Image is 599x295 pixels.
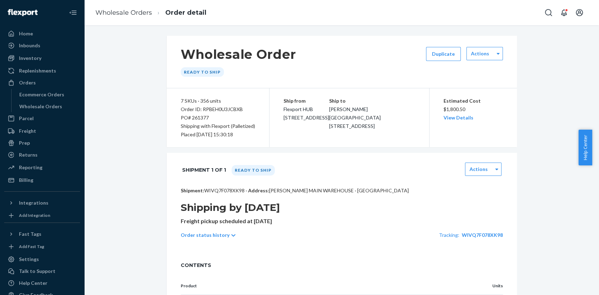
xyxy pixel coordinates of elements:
[426,47,461,61] button: Duplicate
[181,187,204,193] span: Shipment:
[4,40,80,51] a: Inbounds
[181,97,255,105] div: 7 SKUs · 356 units
[181,47,297,62] h1: Wholesale Order
[19,268,55,275] div: Talk to Support
[19,243,44,249] div: Add Fast Tag
[4,174,80,186] a: Billing
[19,231,41,238] div: Fast Tags
[471,50,489,57] label: Actions
[329,97,415,105] p: Ship to
[444,115,473,121] a: View Details
[181,122,255,130] p: Shipping with Flexport (Palletized)
[19,103,62,110] div: Wholesale Orders
[4,137,80,149] a: Prep
[182,163,226,177] h1: Shipment 1 of 1
[95,9,152,16] a: Wholesale Orders
[181,232,229,239] p: Order status history
[462,232,503,238] a: WIVQ7F078XK98
[8,9,38,16] img: Flexport logo
[181,105,255,114] div: Order ID: RPBEH0U3JCBXB
[4,254,80,265] a: Settings
[181,283,462,289] p: Product
[19,115,34,122] div: Parcel
[19,67,56,74] div: Replenishments
[473,283,503,289] p: Units
[181,67,224,77] div: Ready to ship
[181,262,503,269] span: CONTENTS
[444,97,503,122] div: $1,800.50
[4,211,80,220] a: Add Integration
[19,280,47,287] div: Help Center
[444,97,503,105] p: Estimated Cost
[90,2,212,23] ol: breadcrumbs
[19,177,33,184] div: Billing
[19,199,48,206] div: Integrations
[165,9,206,16] a: Order detail
[4,53,80,64] a: Inventory
[181,217,503,225] p: Freight pickup scheduled at [DATE]
[19,164,42,171] div: Reporting
[66,6,80,20] button: Close Navigation
[4,162,80,173] a: Reporting
[181,114,255,122] div: PO# 261377
[4,228,80,240] button: Fast Tags
[19,256,39,263] div: Settings
[19,91,64,98] div: Ecommerce Orders
[19,128,36,135] div: Freight
[16,89,80,100] a: Ecommerce Orders
[181,201,503,214] h1: Shipping by [DATE]
[19,55,41,62] div: Inventory
[284,106,329,121] span: Flexport HUB [STREET_ADDRESS]
[19,212,50,218] div: Add Integration
[439,232,459,238] span: Tracking:
[4,77,80,88] a: Orders
[329,106,381,129] span: [PERSON_NAME][GEOGRAPHIC_DATA] [STREET_ADDRESS]
[19,151,38,158] div: Returns
[470,166,488,173] label: Actions
[19,139,30,146] div: Prep
[4,28,80,39] a: Home
[19,30,33,37] div: Home
[232,165,275,176] div: Ready to ship
[4,149,80,160] a: Returns
[578,130,592,165] button: Help Center
[4,125,80,137] a: Freight
[181,130,255,139] div: Placed [DATE] 15:30:18
[4,197,80,208] button: Integrations
[19,42,40,49] div: Inbounds
[4,113,80,124] a: Parcel
[557,6,571,20] button: Open notifications
[284,97,329,105] p: Ship from
[572,6,586,20] button: Open account menu
[4,266,80,277] a: Talk to Support
[19,79,36,86] div: Orders
[4,242,80,251] a: Add Fast Tag
[248,187,269,193] span: Address:
[181,187,503,194] p: WIVQ7F078XK98 · [PERSON_NAME] MAIN WAREHOUSE · [GEOGRAPHIC_DATA]
[16,101,80,112] a: Wholesale Orders
[4,277,80,289] a: Help Center
[541,6,555,20] button: Open Search Box
[4,65,80,76] a: Replenishments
